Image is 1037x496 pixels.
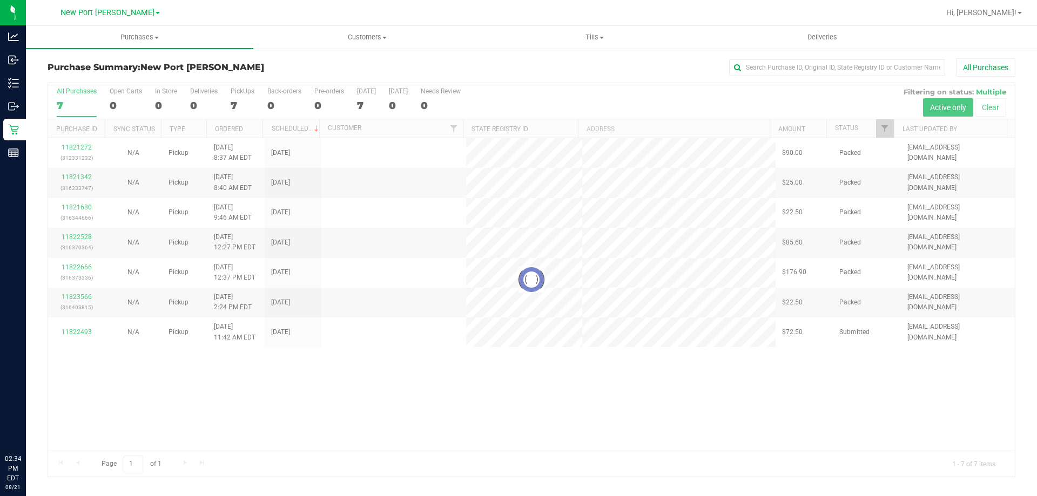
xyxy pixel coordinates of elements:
[709,26,936,49] a: Deliveries
[8,31,19,42] inline-svg: Analytics
[11,410,43,442] iframe: Resource center
[793,32,852,42] span: Deliveries
[956,58,1015,77] button: All Purchases
[26,32,253,42] span: Purchases
[8,78,19,89] inline-svg: Inventory
[8,147,19,158] inline-svg: Reports
[253,26,481,49] a: Customers
[5,454,21,483] p: 02:34 PM EDT
[729,59,945,76] input: Search Purchase ID, Original ID, State Registry ID or Customer Name...
[8,55,19,65] inline-svg: Inbound
[60,8,154,17] span: New Port [PERSON_NAME]
[140,62,264,72] span: New Port [PERSON_NAME]
[26,26,253,49] a: Purchases
[8,101,19,112] inline-svg: Outbound
[946,8,1016,17] span: Hi, [PERSON_NAME]!
[8,124,19,135] inline-svg: Retail
[5,483,21,491] p: 08/21
[481,32,708,42] span: Tills
[48,63,370,72] h3: Purchase Summary:
[481,26,708,49] a: Tills
[254,32,480,42] span: Customers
